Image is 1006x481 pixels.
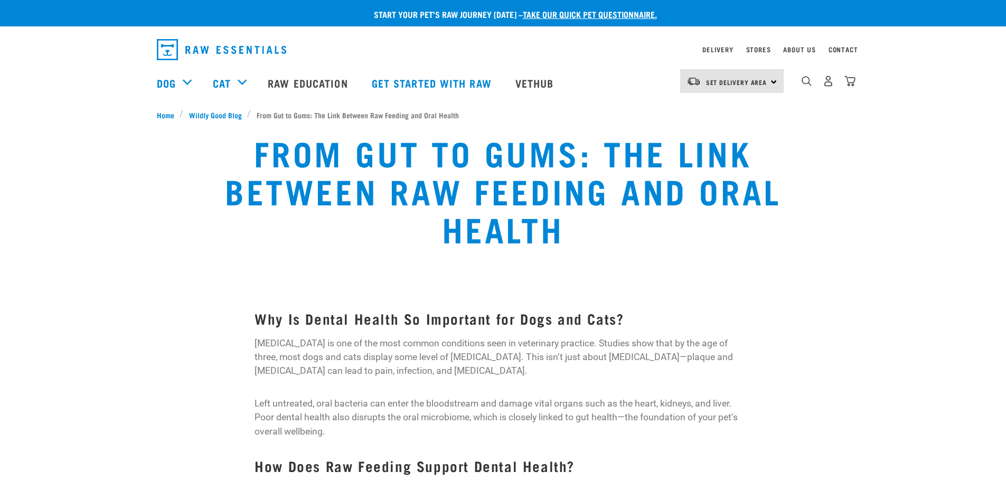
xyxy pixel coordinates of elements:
[186,133,819,247] h1: From Gut to Gums: The Link Between Raw Feeding and Oral Health
[157,39,286,60] img: Raw Essentials Logo
[157,109,850,120] nav: breadcrumbs
[255,458,751,474] h3: How Does Raw Feeding Support Dental Health?
[257,62,361,104] a: Raw Education
[157,75,176,91] a: Dog
[255,397,751,438] p: Left untreated, oral bacteria can enter the bloodstream and damage vital organs such as the heart...
[702,48,733,51] a: Delivery
[183,109,247,120] a: Wildly Good Blog
[157,109,174,120] span: Home
[148,35,858,64] nav: dropdown navigation
[213,75,231,91] a: Cat
[505,62,567,104] a: Vethub
[802,76,812,86] img: home-icon-1@2x.png
[523,12,657,16] a: take our quick pet questionnaire.
[189,109,242,120] span: Wildly Good Blog
[157,109,180,120] a: Home
[844,76,855,87] img: home-icon@2x.png
[255,336,751,378] p: [MEDICAL_DATA] is one of the most common conditions seen in veterinary practice. Studies show tha...
[361,62,505,104] a: Get started with Raw
[829,48,858,51] a: Contact
[823,76,834,87] img: user.png
[746,48,771,51] a: Stores
[783,48,815,51] a: About Us
[687,77,701,86] img: van-moving.png
[255,310,751,327] h3: Why Is Dental Health So Important for Dogs and Cats?
[706,80,767,84] span: Set Delivery Area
